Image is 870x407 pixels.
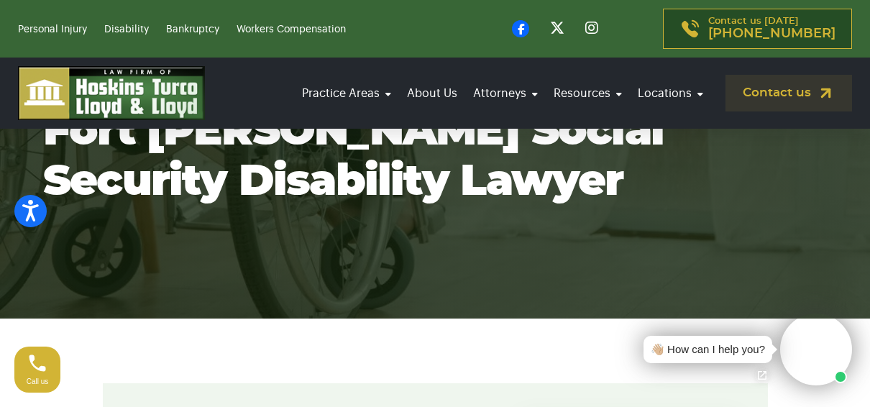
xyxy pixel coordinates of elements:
[43,106,827,207] h1: Fort [PERSON_NAME] Social Security Disability Lawyer
[403,73,462,114] a: About Us
[663,9,852,49] a: Contact us [DATE][PHONE_NUMBER]
[633,73,708,114] a: Locations
[708,27,835,41] span: [PHONE_NUMBER]
[725,75,852,111] a: Contact us
[18,66,205,120] img: logo
[708,17,835,41] p: Contact us [DATE]
[27,378,49,385] span: Call us
[237,24,346,35] a: Workers Compensation
[747,360,777,390] a: Open chat
[18,24,87,35] a: Personal Injury
[104,24,149,35] a: Disability
[298,73,395,114] a: Practice Areas
[549,73,626,114] a: Resources
[651,342,765,358] div: 👋🏼 How can I help you?
[166,24,219,35] a: Bankruptcy
[469,73,542,114] a: Attorneys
